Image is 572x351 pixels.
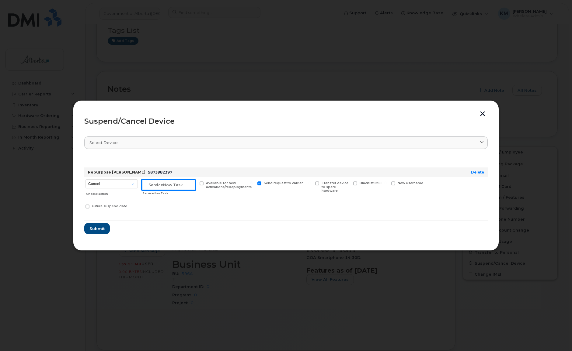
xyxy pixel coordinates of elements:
span: Blacklist IMEI [360,181,382,185]
div: Choose action [86,189,138,196]
span: Transfer device to spare hardware [322,181,348,193]
span: Available for new activations/redeployments [206,181,252,189]
span: Send request to carrier [264,181,303,185]
input: Send request to carrier [250,181,253,184]
input: Available for new activations/redeployments [192,181,195,184]
input: New Username [384,181,387,184]
input: Transfer device to spare hardware [308,181,311,184]
div: ServiceNow Task [142,191,196,196]
div: Suspend/Cancel Device [84,118,488,125]
span: Select device [89,140,118,146]
span: Submit [89,226,105,232]
span: New Username [398,181,423,185]
span: 5873982397 [148,170,172,174]
strong: Repurpose [PERSON_NAME] [88,170,145,174]
a: Select device [84,136,488,149]
input: Blacklist IMEI [346,181,349,184]
a: Delete [471,170,484,174]
input: ServiceNow Task [142,179,196,190]
button: Submit [84,223,110,234]
span: Future suspend date [92,204,127,208]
